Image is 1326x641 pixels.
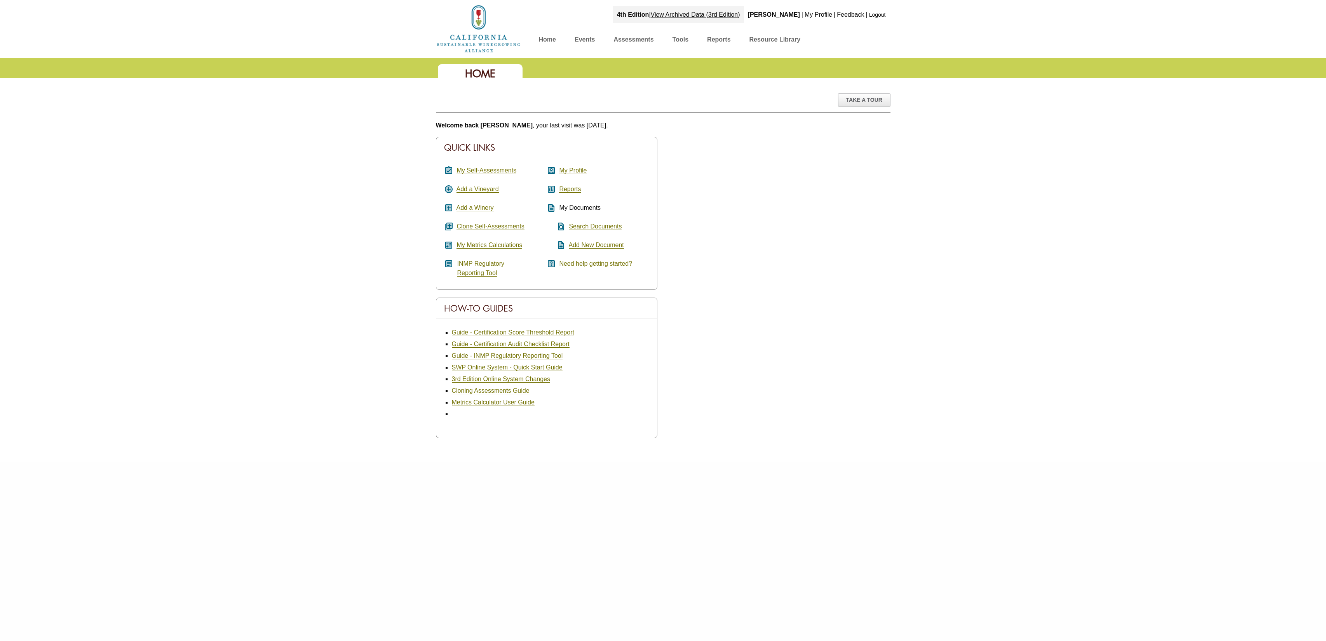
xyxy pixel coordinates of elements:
span: Home [465,67,495,80]
a: Clone Self-Assessments [457,223,524,230]
div: Take A Tour [838,93,890,106]
a: 3rd Edition Online System Changes [452,376,550,383]
div: | [613,6,744,23]
i: calculate [444,240,453,250]
div: Quick Links [436,137,657,158]
div: How-To Guides [436,298,657,319]
p: , your last visit was [DATE]. [436,120,890,131]
a: Resource Library [749,34,801,48]
span: My Documents [559,204,601,211]
a: View Archived Data (3rd Edition) [651,11,740,18]
a: Assessments [613,34,653,48]
b: [PERSON_NAME] [748,11,800,18]
a: Guide - Certification Audit Checklist Report [452,341,570,348]
a: Logout [869,12,886,18]
a: Add a Vineyard [457,186,499,193]
a: Add New Document [569,242,624,249]
i: add_circle [444,185,453,194]
a: Home [436,25,521,31]
i: article [444,259,453,268]
a: Tools [673,34,688,48]
a: Home [539,34,556,48]
a: Add a Winery [457,204,494,211]
a: Reports [559,186,581,193]
i: add_box [444,203,453,213]
i: help_center [547,259,556,268]
a: My Profile [805,11,832,18]
i: note_add [547,240,566,250]
i: find_in_page [547,222,566,231]
a: My Self-Assessments [457,167,516,174]
b: Welcome back [PERSON_NAME] [436,122,533,129]
a: Guide - INMP Regulatory Reporting Tool [452,352,563,359]
a: Need help getting started? [559,260,632,267]
a: Search Documents [569,223,622,230]
div: | [833,6,836,23]
a: Guide - Certification Score Threshold Report [452,329,574,336]
a: Cloning Assessments Guide [452,387,530,394]
i: account_box [547,166,556,175]
a: Feedback [837,11,864,18]
img: logo_cswa2x.png [436,4,521,54]
i: queue [444,222,453,231]
i: assessment [547,185,556,194]
a: INMP RegulatoryReporting Tool [457,260,505,277]
div: | [801,6,804,23]
strong: 4th Edition [617,11,649,18]
a: Metrics Calculator User Guide [452,399,535,406]
div: | [865,6,868,23]
a: My Metrics Calculations [457,242,522,249]
a: SWP Online System - Quick Start Guide [452,364,563,371]
a: Reports [707,34,730,48]
a: My Profile [559,167,587,174]
a: Events [575,34,595,48]
i: description [547,203,556,213]
i: assignment_turned_in [444,166,453,175]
